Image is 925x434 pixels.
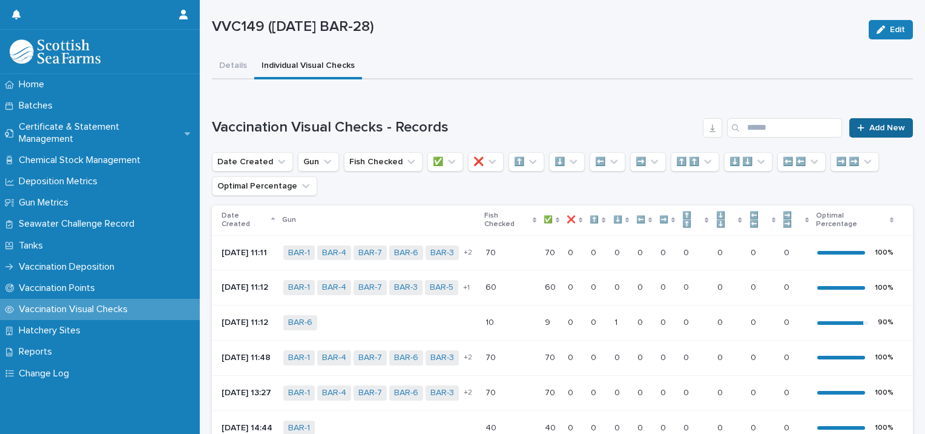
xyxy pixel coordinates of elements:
p: 40 [545,421,558,433]
p: 0 [683,386,691,398]
button: ✅ [427,152,463,172]
p: 0 [568,421,576,433]
p: 60 [486,280,499,293]
a: BAR-1 [288,353,310,363]
p: 70 [486,245,498,258]
p: ⬇️ [613,213,622,227]
p: 0 [637,421,645,433]
button: Fish Checked [344,152,423,172]
p: 0 [660,421,668,433]
span: + 2 [464,354,472,361]
a: BAR-6 [394,248,418,258]
p: 0 [784,280,792,293]
p: 0 [784,421,792,433]
tr: [DATE] 11:12BAR-1 BAR-4 BAR-7 BAR-3 BAR-5 +16060 6060 00 00 00 00 00 00 00 00 00 100% [212,270,913,305]
p: 0 [751,421,759,433]
a: BAR-3 [430,248,454,258]
p: 0 [568,280,576,293]
p: 0 [683,280,691,293]
p: 0 [660,245,668,258]
p: Deposition Metrics [14,176,107,187]
div: 90 % [878,318,894,327]
a: BAR-4 [322,248,346,258]
p: Vaccination Visual Checks [14,304,137,315]
p: [DATE] 11:12 [222,318,274,328]
p: 0 [568,386,576,398]
p: 70 [486,350,498,363]
p: 0 [568,350,576,363]
p: 0 [683,245,691,258]
p: 0 [751,280,759,293]
button: ⬇️ [549,152,585,172]
p: Chemical Stock Management [14,155,150,166]
button: Optimal Percentage [212,176,317,196]
p: 70 [545,386,558,398]
p: 0 [717,315,725,328]
p: [DATE] 11:11 [222,248,274,258]
p: 0 [717,421,725,433]
p: Fish Checked [484,209,529,232]
p: 1 [614,315,620,328]
button: Individual Visual Checks [254,54,362,79]
p: 0 [568,315,576,328]
p: Reports [14,346,62,358]
a: BAR-6 [288,318,312,328]
p: Date Created [222,209,268,232]
p: 0 [614,350,622,363]
div: 100 % [875,424,894,432]
a: BAR-7 [358,353,382,363]
img: uOABhIYSsOPhGJQdTwEw [10,39,100,64]
p: Home [14,79,54,90]
p: 60 [545,280,558,293]
a: BAR-3 [430,388,454,398]
p: ➡️ [659,213,668,227]
button: ➡️ ➡️ [831,152,879,172]
p: ⬆️ [590,213,599,227]
p: 40 [486,421,499,433]
p: 0 [660,350,668,363]
div: 100 % [875,249,894,257]
p: Optimal Percentage [816,209,887,232]
p: 0 [637,386,645,398]
p: 0 [683,315,691,328]
p: ⬅️ ⬅️ [749,209,769,232]
div: Search [727,118,842,138]
p: Certificate & Statement Management [14,121,185,144]
h1: Vaccination Visual Checks - Records [212,119,698,136]
p: 0 [784,350,792,363]
p: 9 [545,315,553,328]
p: 0 [614,245,622,258]
p: Tanks [14,240,53,252]
p: 0 [614,386,622,398]
p: ➡️ ➡️ [783,209,802,232]
a: BAR-6 [394,353,418,363]
a: BAR-5 [430,282,453,293]
p: 0 [591,315,599,328]
button: ⬇️ ⬇️ [724,152,772,172]
a: BAR-1 [288,388,310,398]
a: BAR-7 [358,282,382,293]
button: Date Created [212,152,293,172]
button: ⬆️ ⬆️ [671,152,719,172]
p: 0 [660,280,668,293]
p: [DATE] 11:48 [222,353,274,363]
a: Add New [849,118,913,138]
p: 0 [660,386,668,398]
button: ⬅️ [590,152,625,172]
a: BAR-1 [288,248,310,258]
p: 70 [545,245,558,258]
p: 0 [717,245,725,258]
p: 0 [637,280,645,293]
p: [DATE] 13:27 [222,388,274,398]
p: Change Log [14,368,79,379]
span: + 2 [464,389,472,396]
p: 0 [717,350,725,363]
p: 0 [591,386,599,398]
a: BAR-4 [322,388,346,398]
button: Gun [298,152,339,172]
span: Edit [890,25,905,34]
p: 0 [614,280,622,293]
p: 0 [591,245,599,258]
p: Gun [282,213,296,227]
p: [DATE] 11:12 [222,282,274,293]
